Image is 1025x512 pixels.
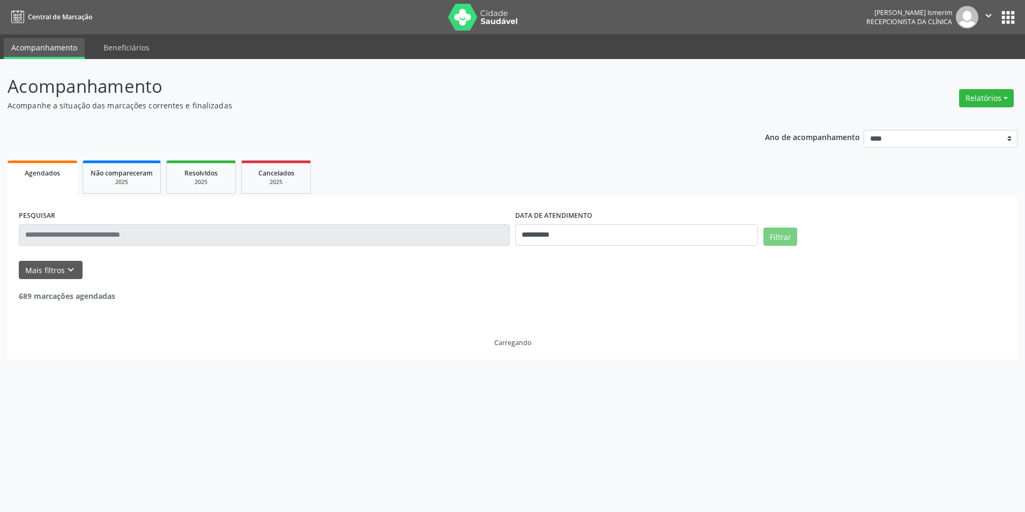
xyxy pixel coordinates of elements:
p: Ano de acompanhamento [765,130,860,143]
div: 2025 [249,178,303,186]
p: Acompanhe a situação das marcações correntes e finalizadas [8,100,715,111]
button: Relatórios [959,89,1014,107]
span: Central de Marcação [28,12,92,21]
button: apps [999,8,1017,27]
div: 2025 [174,178,228,186]
a: Beneficiários [96,38,157,57]
div: [PERSON_NAME] Ismerim [866,8,952,17]
span: Resolvidos [184,169,218,178]
button: Filtrar [763,228,797,246]
span: Não compareceram [91,169,153,178]
label: PESQUISAR [19,208,55,224]
strong: 689 marcações agendadas [19,291,115,301]
img: img [956,6,978,28]
p: Acompanhamento [8,73,715,100]
button: Mais filtroskeyboard_arrow_down [19,261,83,280]
div: Carregando [494,338,531,347]
a: Acompanhamento [4,38,85,59]
span: Agendados [25,169,60,178]
label: DATA DE ATENDIMENTO [515,208,592,224]
span: Recepcionista da clínica [866,17,952,26]
div: 2025 [91,178,153,186]
a: Central de Marcação [8,8,92,26]
i:  [983,10,994,21]
button:  [978,6,999,28]
i: keyboard_arrow_down [65,264,77,276]
span: Cancelados [258,169,294,178]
